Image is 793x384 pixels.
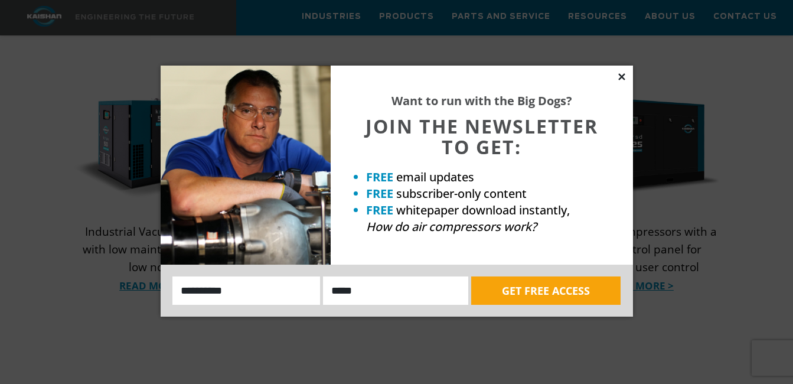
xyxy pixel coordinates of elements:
button: GET FREE ACCESS [471,276,621,305]
strong: FREE [366,169,393,185]
strong: FREE [366,202,393,218]
span: subscriber-only content [396,186,527,201]
span: JOIN THE NEWSLETTER TO GET: [366,113,598,160]
input: Name: [172,276,321,305]
span: email updates [396,169,474,185]
button: Close [616,71,627,82]
span: whitepaper download instantly, [396,202,570,218]
strong: FREE [366,186,393,201]
em: How do air compressors work? [366,219,537,235]
input: Email [323,276,468,305]
strong: Want to run with the Big Dogs? [391,93,572,109]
